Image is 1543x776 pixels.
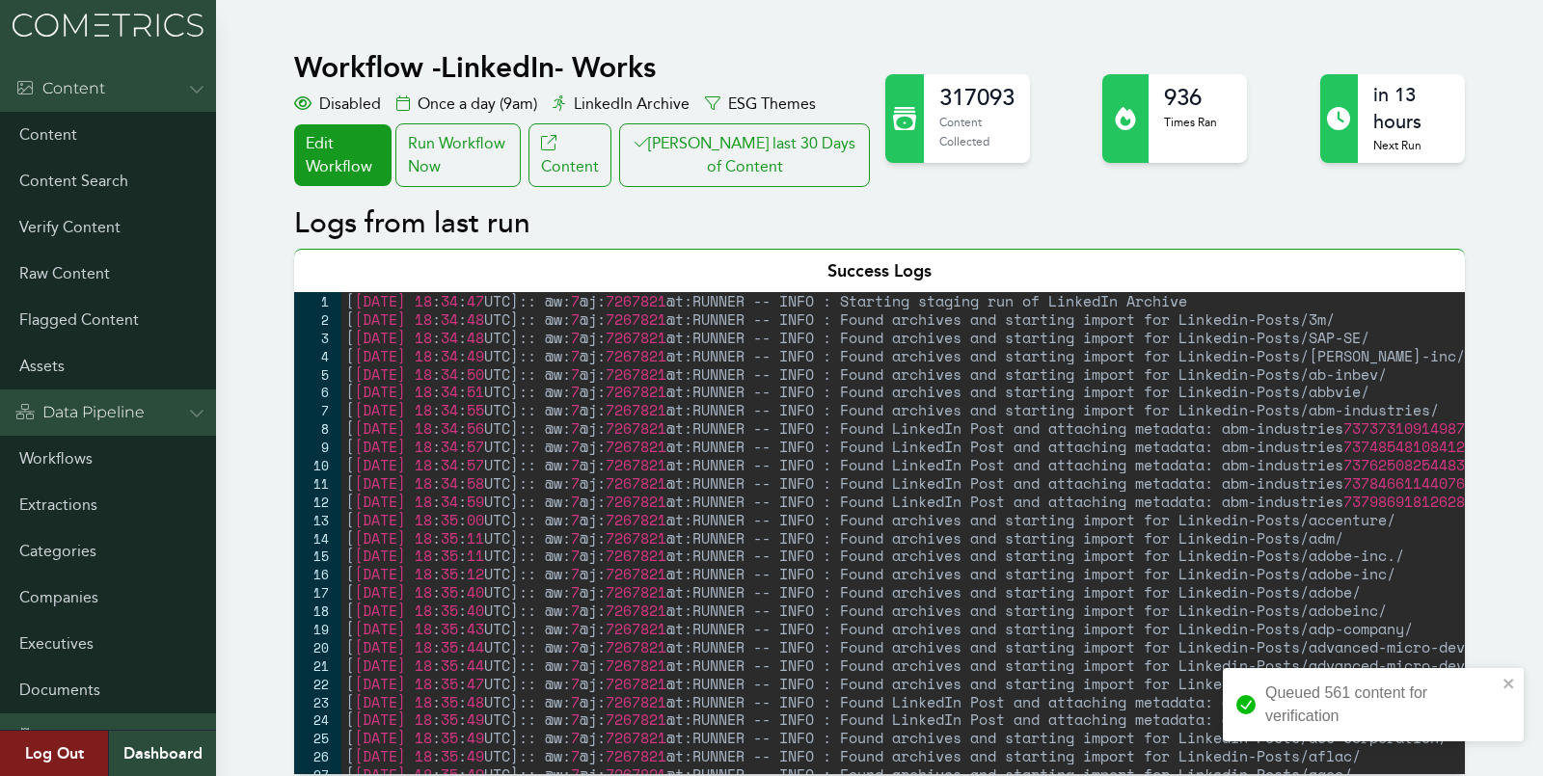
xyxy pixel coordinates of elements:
[294,383,341,401] div: 6
[294,511,341,529] div: 13
[294,547,341,565] div: 15
[294,419,341,438] div: 8
[1164,113,1217,132] p: Times Ran
[294,456,341,474] div: 10
[294,310,341,329] div: 2
[294,493,341,511] div: 12
[939,113,1015,150] p: Content Collected
[294,620,341,638] div: 19
[15,725,95,748] div: Admin
[294,124,391,186] a: Edit Workflow
[294,347,341,365] div: 4
[1373,136,1448,155] p: Next Run
[705,93,816,116] div: ESG Themes
[553,93,690,116] div: LinkedIn Archive
[294,693,341,711] div: 23
[294,583,341,602] div: 17
[294,365,341,384] div: 5
[294,249,1464,292] div: Success Logs
[294,729,341,747] div: 25
[294,565,341,583] div: 16
[294,474,341,493] div: 11
[396,93,537,116] div: Once a day (9am)
[528,123,611,187] a: Content
[294,438,341,456] div: 9
[294,93,381,116] div: Disabled
[1164,82,1217,113] h2: 936
[1502,676,1516,691] button: close
[294,50,874,85] h1: Workflow - LinkedIn- Works
[294,656,341,675] div: 21
[294,529,341,548] div: 14
[294,401,341,419] div: 7
[294,329,341,347] div: 3
[939,82,1015,113] h2: 317093
[294,292,341,310] div: 1
[395,123,521,187] div: Run Workflow Now
[294,710,341,729] div: 24
[15,401,145,424] div: Data Pipeline
[294,675,341,693] div: 22
[294,602,341,620] div: 18
[294,747,341,765] div: 26
[294,638,341,656] div: 20
[294,206,1464,241] h2: Logs from last run
[1265,682,1497,728] div: Queued 561 content for verification
[619,123,870,187] button: [PERSON_NAME] last 30 Days of Content
[1373,82,1448,136] h2: in 13 hours
[15,77,105,100] div: Content
[108,731,216,776] a: Dashboard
